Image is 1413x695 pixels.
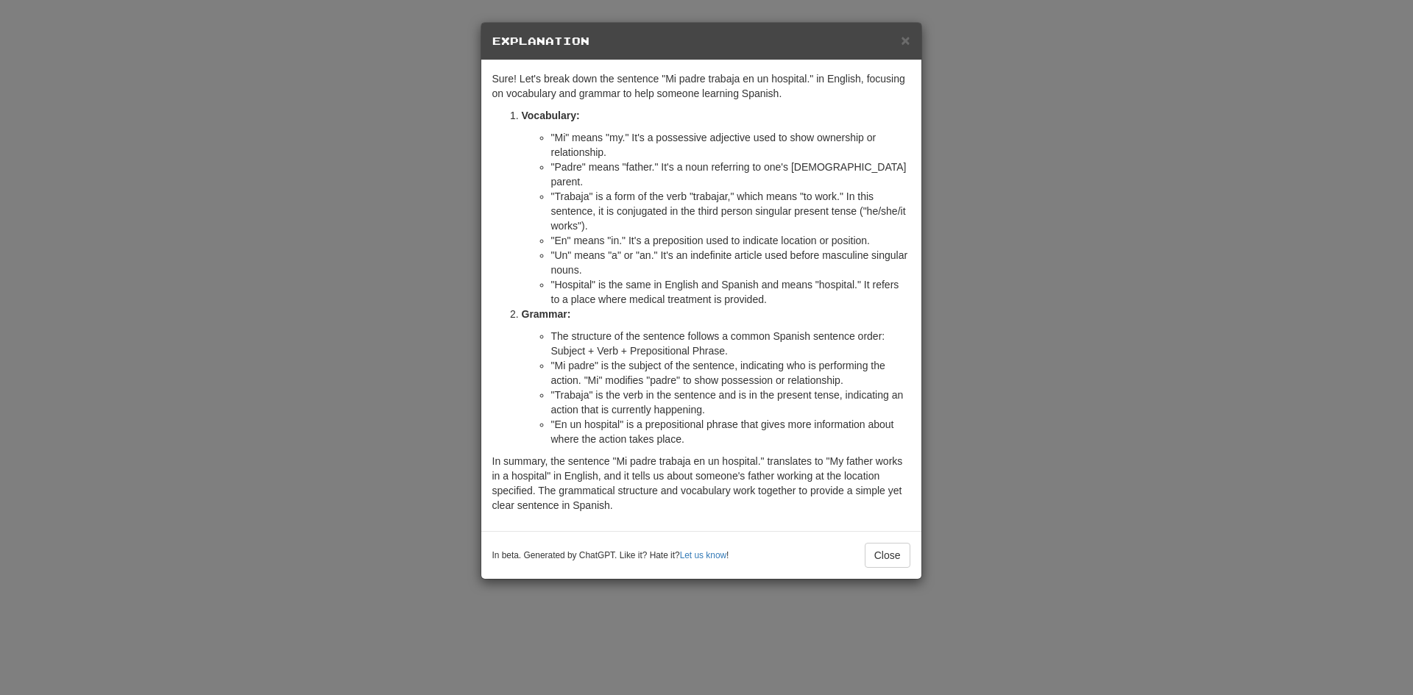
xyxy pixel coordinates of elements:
h5: Explanation [492,34,910,49]
li: "Un" means "a" or "an." It's an indefinite article used before masculine singular nouns. [551,248,910,277]
li: "Hospital" is the same in English and Spanish and means "hospital." It refers to a place where me... [551,277,910,307]
li: "Mi padre" is the subject of the sentence, indicating who is performing the action. "Mi" modifies... [551,358,910,388]
strong: Grammar: [522,308,571,320]
li: "Trabaja" is a form of the verb "trabajar," which means "to work." In this sentence, it is conjug... [551,189,910,233]
small: In beta. Generated by ChatGPT. Like it? Hate it? ! [492,549,729,562]
li: "Trabaja" is the verb in the sentence and is in the present tense, indicating an action that is c... [551,388,910,417]
strong: Vocabulary: [522,110,580,121]
button: Close [901,32,910,48]
li: "En" means "in." It's a preposition used to indicate location or position. [551,233,910,248]
button: Close [865,543,910,568]
li: "Mi" means "my." It's a possessive adjective used to show ownership or relationship. [551,130,910,160]
li: "Padre" means "father." It's a noun referring to one's [DEMOGRAPHIC_DATA] parent. [551,160,910,189]
li: "En un hospital" is a prepositional phrase that gives more information about where the action tak... [551,417,910,446]
span: × [901,32,910,49]
li: The structure of the sentence follows a common Spanish sentence order: Subject + Verb + Prepositi... [551,329,910,358]
a: Let us know [680,550,726,560]
p: In summary, the sentence "Mi padre trabaja en un hospital." translates to "My father works in a h... [492,454,910,513]
p: Sure! Let's break down the sentence "Mi padre trabaja en un hospital." in English, focusing on vo... [492,71,910,101]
